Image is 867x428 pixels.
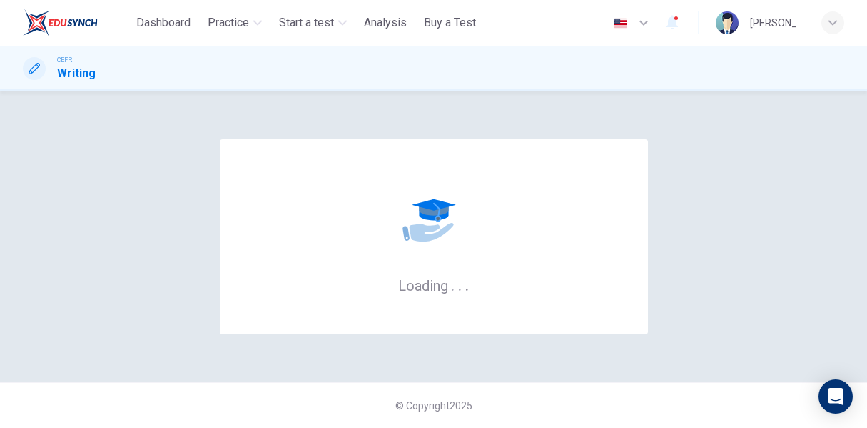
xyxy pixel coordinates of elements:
h6: . [450,272,455,296]
img: en [612,18,629,29]
div: [PERSON_NAME] [750,14,804,31]
div: Open Intercom Messenger [818,379,853,414]
button: Start a test [273,10,353,36]
span: © Copyright 2025 [395,400,472,412]
h6: . [465,272,470,296]
button: Buy a Test [418,10,482,36]
span: Buy a Test [424,14,476,31]
h1: Writing [57,65,96,82]
span: CEFR [57,55,72,65]
h6: Loading [398,276,470,294]
h6: . [457,272,462,296]
span: Dashboard [136,14,191,31]
button: Dashboard [131,10,196,36]
button: Practice [202,10,268,36]
span: Start a test [279,14,334,31]
a: ELTC logo [23,9,131,37]
span: Practice [208,14,249,31]
img: Profile picture [716,11,739,34]
span: Analysis [364,14,407,31]
img: ELTC logo [23,9,98,37]
button: Analysis [358,10,412,36]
